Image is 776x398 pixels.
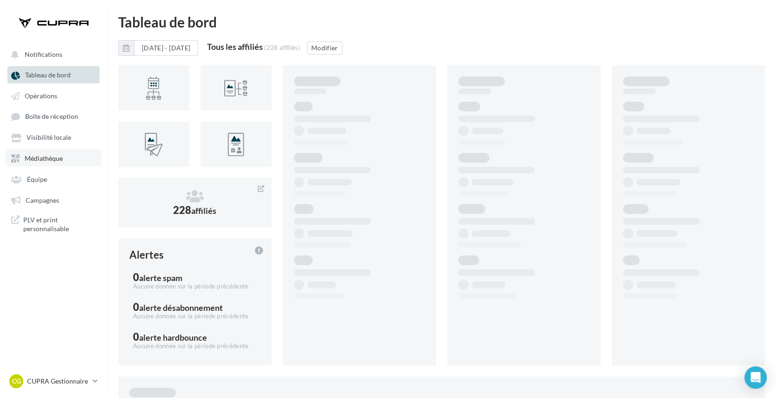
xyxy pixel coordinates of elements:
span: Visibilité locale [27,134,71,142]
span: Boîte de réception [25,113,78,121]
a: Opérations [6,87,101,104]
div: (228 affiliés) [264,44,300,51]
div: alerte hardbounce [139,333,207,342]
div: alerte spam [139,274,182,282]
a: Campagnes [6,191,101,208]
div: Alertes [129,250,164,260]
span: Médiathèque [25,154,63,162]
span: Notifications [25,50,62,58]
a: Boîte de réception [6,108,101,125]
a: Équipe [6,170,101,187]
div: Aucune donnée sur la période précédente [133,312,257,321]
div: Open Intercom Messenger [744,366,767,389]
div: Tableau de bord [118,15,765,29]
a: Visibilité locale [6,129,101,145]
button: Notifications [6,46,98,62]
span: PLV et print personnalisable [23,215,96,233]
a: Médiathèque [6,150,101,166]
span: Opérations [25,92,57,100]
div: alerte désabonnement [139,303,223,312]
div: Aucune donnée sur la période précédente [133,282,257,291]
a: Tableau de bord [6,66,101,83]
button: [DATE] - [DATE] [118,40,198,56]
div: Aucune donnée sur la période précédente [133,342,257,350]
button: [DATE] - [DATE] [134,40,198,56]
button: Modifier [307,41,342,55]
span: 228 [173,204,216,216]
p: CUPRA Gestionnaire [27,377,89,386]
a: CG CUPRA Gestionnaire [7,372,100,390]
div: 0 [133,302,257,312]
div: 0 [133,332,257,342]
span: Tableau de bord [25,71,71,79]
div: Tous les affiliés [207,42,263,51]
span: Campagnes [26,196,59,204]
span: CG [12,377,21,386]
span: affiliés [191,206,216,216]
a: PLV et print personnalisable [6,212,101,237]
div: 0 [133,272,257,282]
span: Équipe [27,175,47,183]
